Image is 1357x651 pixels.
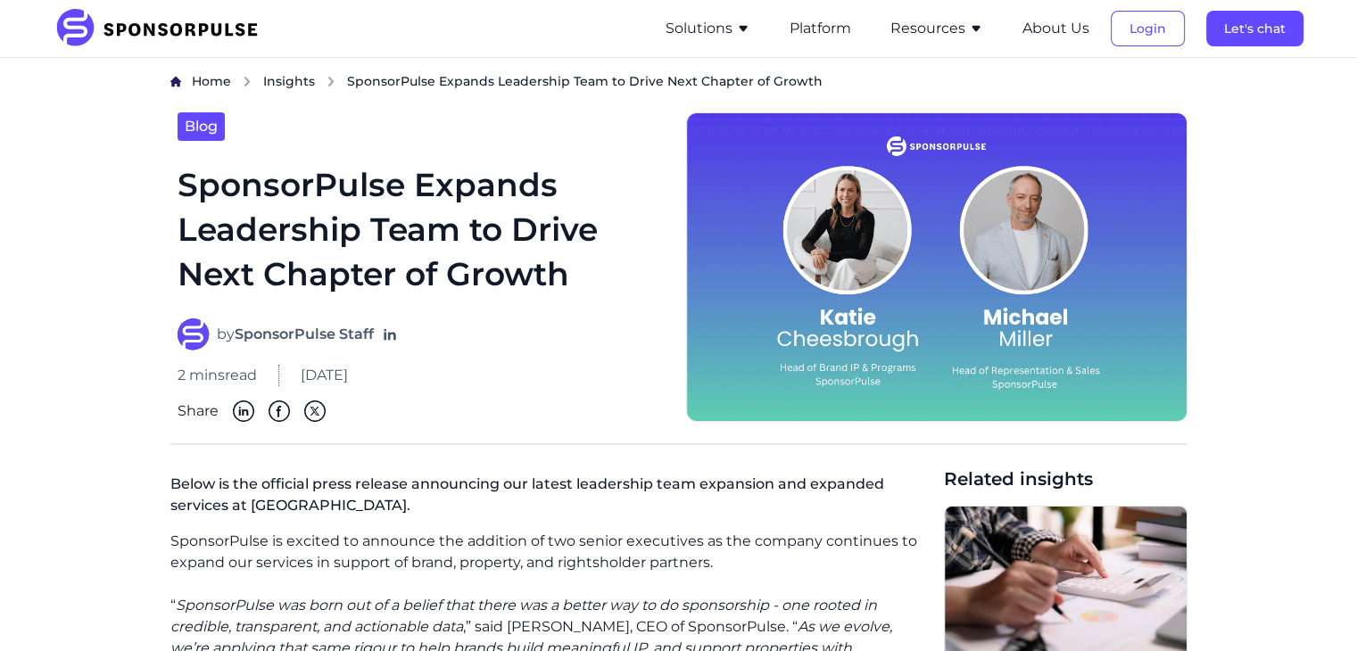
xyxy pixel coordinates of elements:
button: About Us [1022,18,1089,39]
a: Platform [790,21,851,37]
span: Related insights [944,466,1187,491]
a: Login [1111,21,1185,37]
button: Login [1111,11,1185,46]
img: SponsorPulse Staff [178,318,210,350]
p: SponsorPulse is excited to announce the addition of two senior executives as the company continue... [170,531,930,573]
strong: SponsorPulse Staff [235,325,374,342]
a: Home [192,72,231,91]
img: chevron right [326,76,336,87]
span: Insights [263,73,315,89]
img: Linkedin [233,400,254,422]
button: Let's chat [1206,11,1303,46]
a: Blog [178,112,225,141]
img: Facebook [269,400,290,422]
span: Home [192,73,231,89]
iframe: Chat Widget [1268,565,1357,651]
a: Let's chat [1206,21,1303,37]
span: by [217,324,374,345]
button: Resources [890,18,983,39]
img: Katie Cheesbrough and Michael Miller Join SponsorPulse to Accelerate Strategic Services [686,112,1187,422]
p: Below is the official press release announcing our latest leadership team expansion and expanded ... [170,466,930,531]
span: 2 mins read [178,365,257,386]
img: SponsorPulse [54,9,271,48]
img: chevron right [242,76,252,87]
img: Twitter [304,400,326,422]
img: Home [170,76,181,87]
span: [DATE] [301,365,348,386]
i: SponsorPulse was born out of a belief that there was a better way to do sponsorship - one rooted ... [170,597,877,635]
button: Platform [790,18,851,39]
span: SponsorPulse Expands Leadership Team to Drive Next Chapter of Growth [347,72,823,90]
a: Insights [263,72,315,91]
a: About Us [1022,21,1089,37]
button: Solutions [666,18,750,39]
a: Follow on LinkedIn [381,325,399,343]
span: Share [178,400,219,422]
h1: SponsorPulse Expands Leadership Team to Drive Next Chapter of Growth [178,162,665,297]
